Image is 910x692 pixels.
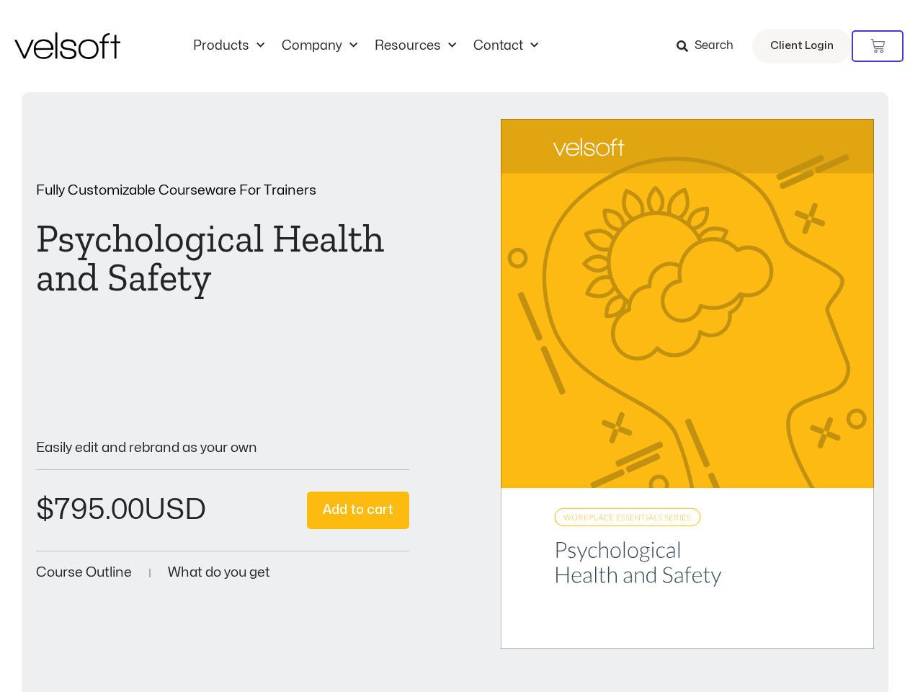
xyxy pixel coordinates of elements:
[14,32,120,59] img: Velsoft Training Materials
[36,219,409,297] h1: Psychological Health and Safety
[36,441,409,455] p: Easily edit and rebrand as your own
[36,496,54,524] span: $
[677,34,744,58] a: Search
[36,184,409,198] p: Fully Customizable Courseware For Trainers
[168,566,270,580] a: What do you get
[770,37,834,56] span: Client Login
[36,566,132,580] a: Course Outline
[273,38,366,54] a: CompanyMenu Toggle
[752,29,852,63] a: Client Login
[465,38,547,54] a: ContactMenu Toggle
[184,38,273,54] a: ProductsMenu Toggle
[695,37,733,56] span: Search
[307,492,409,530] button: Add to cart
[501,119,874,649] img: Second Product Image
[366,38,465,54] a: ResourcesMenu Toggle
[184,38,547,54] nav: Menu
[36,496,144,524] bdi: 795.00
